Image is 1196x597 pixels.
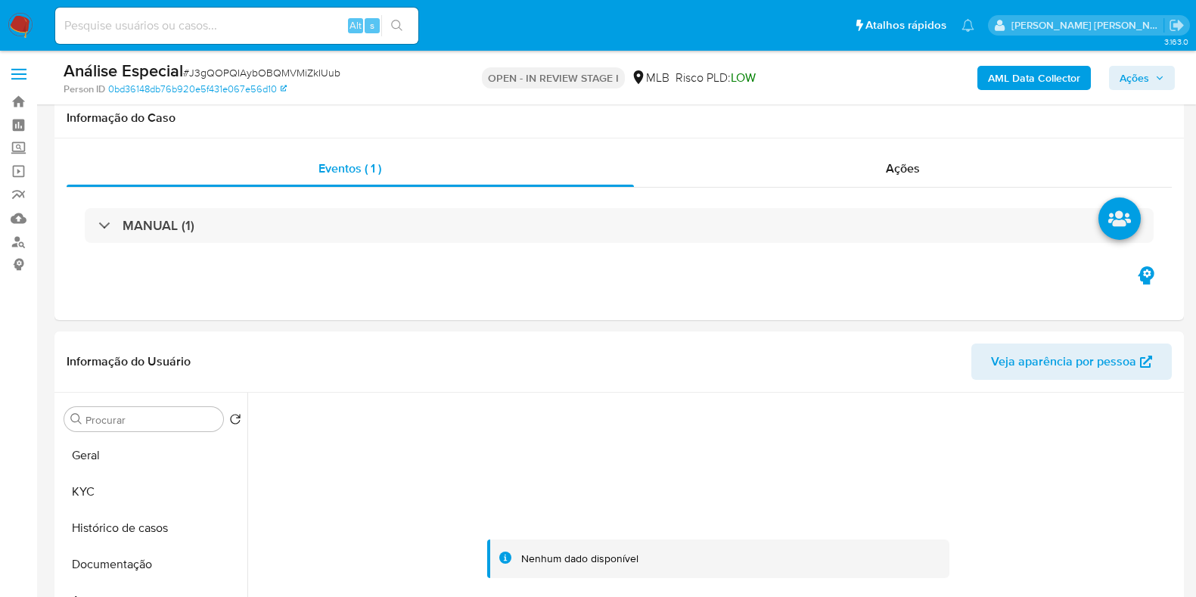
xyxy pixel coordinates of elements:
[318,160,381,177] span: Eventos ( 1 )
[991,344,1136,380] span: Veja aparência por pessoa
[58,510,247,546] button: Histórico de casos
[108,82,287,96] a: 0bd36148db76b920e5f431e067e56d10
[67,110,1172,126] h1: Informação do Caso
[70,413,82,425] button: Procurar
[123,217,194,234] h3: MANUAL (1)
[58,546,247,583] button: Documentação
[1011,18,1164,33] p: viviane.jdasilva@mercadopago.com.br
[1169,17,1185,33] a: Sair
[55,16,418,36] input: Pesquise usuários ou casos...
[67,354,191,369] h1: Informação do Usuário
[58,437,247,474] button: Geral
[229,413,241,430] button: Retornar ao pedido padrão
[886,160,920,177] span: Ações
[676,70,756,86] span: Risco PLD:
[349,18,362,33] span: Alt
[381,15,412,36] button: search-icon
[977,66,1091,90] button: AML Data Collector
[1109,66,1175,90] button: Ações
[971,344,1172,380] button: Veja aparência por pessoa
[183,65,340,80] span: # J3gQOPQIAybOBQMVMiZkIUub
[961,19,974,32] a: Notificações
[85,413,217,427] input: Procurar
[85,208,1154,243] div: MANUAL (1)
[631,70,669,86] div: MLB
[58,474,247,510] button: KYC
[370,18,374,33] span: s
[64,58,183,82] b: Análise Especial
[731,69,756,86] span: LOW
[64,82,105,96] b: Person ID
[865,17,946,33] span: Atalhos rápidos
[482,67,625,89] p: OPEN - IN REVIEW STAGE I
[1120,66,1149,90] span: Ações
[988,66,1080,90] b: AML Data Collector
